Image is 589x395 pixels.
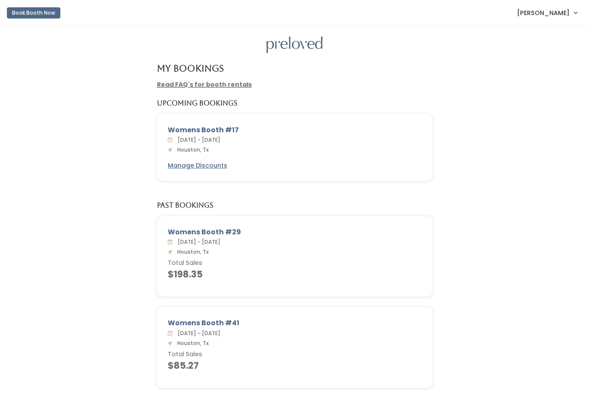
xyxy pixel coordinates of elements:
[157,63,224,73] h4: My Bookings
[168,269,422,279] h4: $198.35
[7,3,60,22] a: Book Booth Now
[174,330,220,337] span: [DATE] - [DATE]
[168,227,422,237] div: Womens Booth #29
[168,361,422,370] h4: $85.27
[168,161,227,170] a: Manage Discounts
[174,146,209,153] span: Houston, Tx
[174,238,220,246] span: [DATE] - [DATE]
[174,339,209,347] span: Houston, Tx
[266,37,323,53] img: preloved logo
[174,248,209,255] span: Houston, Tx
[7,7,60,19] button: Book Booth Now
[517,8,570,18] span: [PERSON_NAME]
[157,100,238,107] h5: Upcoming Bookings
[168,125,422,135] div: Womens Booth #17
[157,202,213,209] h5: Past Bookings
[168,260,422,267] h6: Total Sales
[508,3,586,22] a: [PERSON_NAME]
[168,351,422,358] h6: Total Sales
[157,80,252,89] a: Read FAQ's for booth rentals
[168,318,422,328] div: Womens Booth #41
[174,136,220,143] span: [DATE] - [DATE]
